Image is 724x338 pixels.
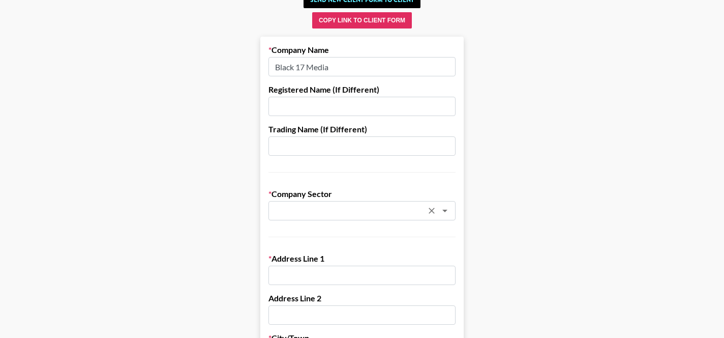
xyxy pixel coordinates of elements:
button: Copy Link to Client Form [312,12,412,29]
label: Registered Name (If Different) [268,84,456,95]
button: Clear [425,204,439,218]
label: Trading Name (If Different) [268,124,456,134]
label: Address Line 1 [268,253,456,264]
label: Company Sector [268,189,456,199]
label: Company Name [268,45,456,55]
label: Address Line 2 [268,293,456,303]
button: Open [438,204,452,218]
